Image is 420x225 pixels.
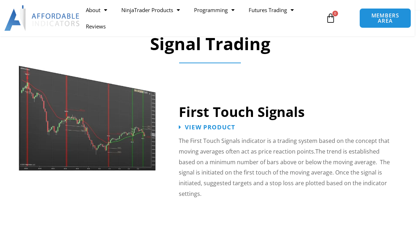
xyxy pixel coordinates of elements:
a: Reviews [79,18,113,34]
a: NinjaTrader Products [114,2,187,18]
a: First Touch Signals [179,102,305,121]
a: View Product [179,124,235,130]
a: 0 [315,8,346,28]
span: View Product [185,124,235,130]
a: Futures Trading [242,2,301,18]
span: MEMBERS AREA [367,13,404,23]
nav: Menu [79,2,324,34]
span: The trend is established based on a minimum number of bars above or below the moving average. The... [179,148,390,198]
img: LogoAI | Affordable Indicators – NinjaTrader [4,5,81,31]
a: Programming [187,2,242,18]
span: 0 [332,11,338,16]
img: First Touch Signals 1 | Affordable Indicators – NinjaTrader [18,52,157,171]
p: The First Touch Signals indicator is a trading system based on the concept that moving averages o... [179,136,390,199]
h2: Signal Trading [4,33,416,55]
a: MEMBERS AREA [359,8,411,28]
a: About [79,2,114,18]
